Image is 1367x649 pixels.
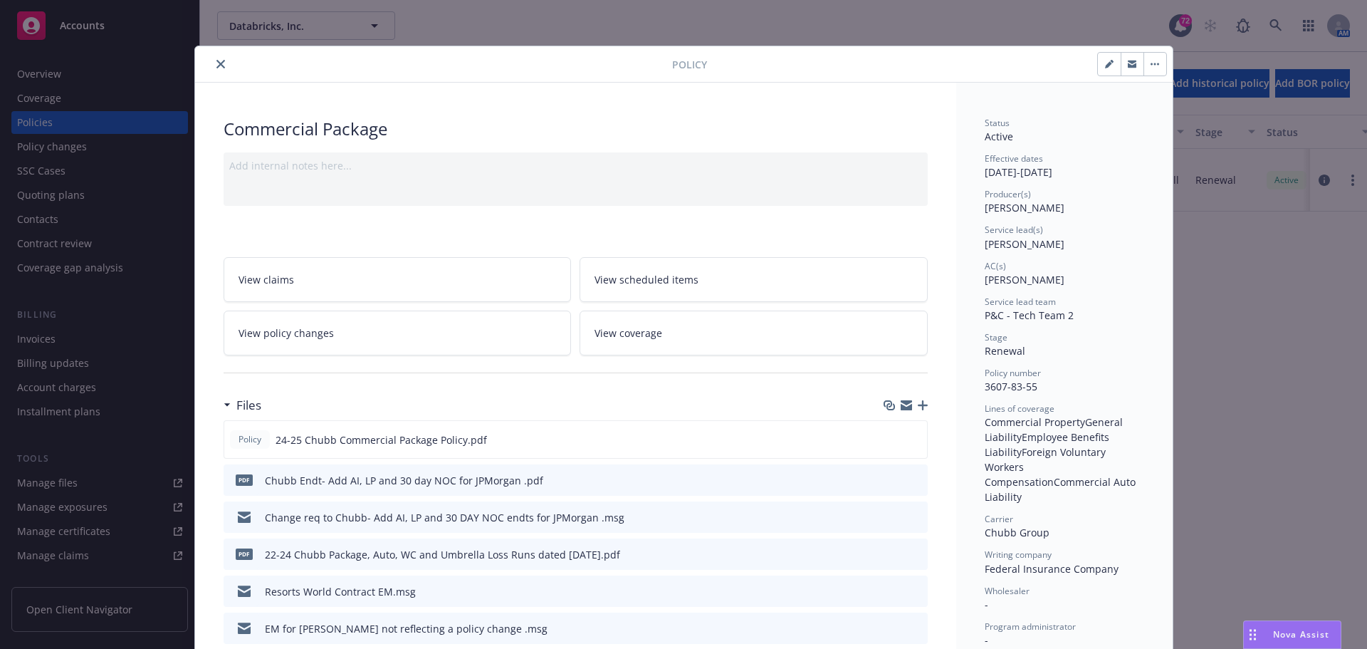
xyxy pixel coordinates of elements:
[985,513,1013,525] span: Carrier
[236,433,264,446] span: Policy
[224,117,928,141] div: Commercial Package
[985,549,1052,561] span: Writing company
[265,473,543,488] div: Chubb Endt- Add AI, LP and 30 day NOC for JPMorgan .pdf
[985,344,1025,358] span: Renewal
[985,152,1144,180] div: [DATE] - [DATE]
[239,326,334,341] span: View policy changes
[1244,621,1262,648] div: Drag to move
[265,584,416,599] div: Resorts World Contract EM.msg
[1243,621,1341,649] button: Nova Assist
[595,326,662,341] span: View coverage
[985,237,1064,251] span: [PERSON_NAME]
[265,510,624,525] div: Change req to Chubb- Add AI, LP and 30 DAY NOC endts for JPMorgan .msg
[985,380,1037,393] span: 3607-83-55
[886,510,898,525] button: download file
[985,445,1109,489] span: Foreign Voluntary Workers Compensation
[985,598,988,611] span: -
[909,510,922,525] button: preview file
[672,57,707,72] span: Policy
[985,188,1031,200] span: Producer(s)
[239,272,294,287] span: View claims
[265,621,548,636] div: EM for [PERSON_NAME] not reflecting a policy change .msg
[909,621,922,636] button: preview file
[985,130,1013,143] span: Active
[985,633,988,647] span: -
[985,403,1054,415] span: Lines of coverage
[985,308,1074,322] span: P&C - Tech Team 2
[236,396,261,415] h3: Files
[985,331,1007,343] span: Stage
[265,547,620,562] div: 22-24 Chubb Package, Auto, WC and Umbrella Loss Runs dated [DATE].pdf
[229,158,922,173] div: Add internal notes here...
[909,473,922,488] button: preview file
[886,584,898,599] button: download file
[985,415,1085,429] span: Commercial Property
[595,272,698,287] span: View scheduled items
[985,117,1010,129] span: Status
[886,432,897,447] button: download file
[985,152,1043,165] span: Effective dates
[985,621,1076,633] span: Program administrator
[985,415,1126,444] span: General Liability
[909,547,922,562] button: preview file
[580,257,928,302] a: View scheduled items
[212,56,229,73] button: close
[985,526,1049,539] span: Chubb Group
[886,547,898,562] button: download file
[985,585,1030,597] span: Wholesaler
[886,473,898,488] button: download file
[580,311,928,355] a: View coverage
[985,367,1041,379] span: Policy number
[224,396,261,415] div: Files
[224,311,572,355] a: View policy changes
[236,474,253,485] span: pdf
[985,273,1064,286] span: [PERSON_NAME]
[276,432,487,447] span: 24-25 Chubb Commercial Package Policy.pdf
[985,475,1138,504] span: Commercial Auto Liability
[908,432,921,447] button: preview file
[886,621,898,636] button: download file
[985,562,1119,576] span: Federal Insurance Company
[985,260,1006,272] span: AC(s)
[985,430,1112,459] span: Employee Benefits Liability
[236,549,253,559] span: pdf
[985,224,1043,236] span: Service lead(s)
[909,584,922,599] button: preview file
[985,201,1064,214] span: [PERSON_NAME]
[985,296,1056,308] span: Service lead team
[224,257,572,302] a: View claims
[1273,628,1329,640] span: Nova Assist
